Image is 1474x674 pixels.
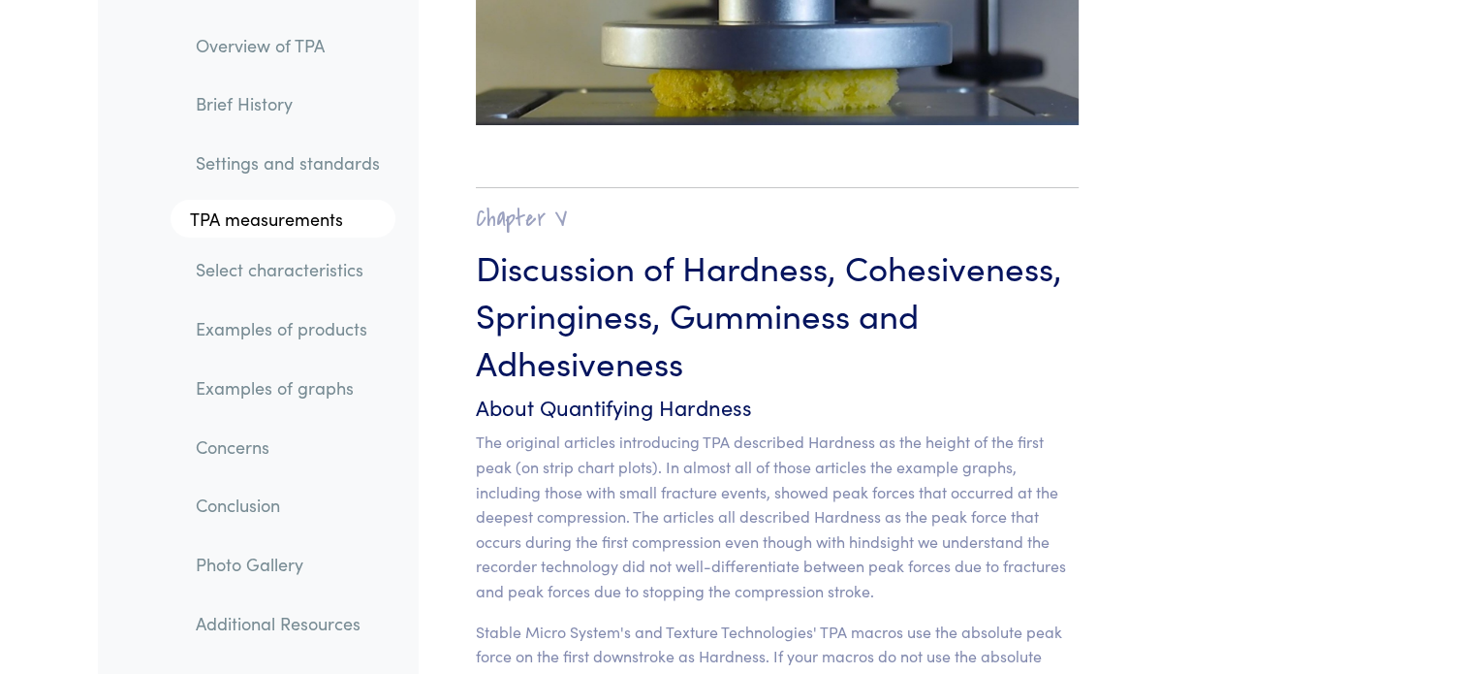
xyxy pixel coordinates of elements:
p: The original articles introducing TPA described Hardness as the height of the first peak (on stri... [476,430,1080,603]
a: Additional Resources [180,601,395,646]
h3: Discussion of Hardness, Cohesiveness, Springiness, Gumminess and Adhesiveness [476,242,1080,385]
h2: Chapter V [476,204,1080,234]
a: Photo Gallery [180,542,395,587]
a: Brief History [180,82,395,127]
a: Select characteristics [180,248,395,293]
a: Examples of products [180,307,395,352]
h6: About Quantifying Hardness [476,393,1080,423]
a: TPA measurements [171,200,395,239]
a: Concerns [180,425,395,469]
a: Conclusion [180,484,395,529]
a: Examples of graphs [180,366,395,410]
a: Settings and standards [180,141,395,185]
a: Overview of TPA [180,23,395,68]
